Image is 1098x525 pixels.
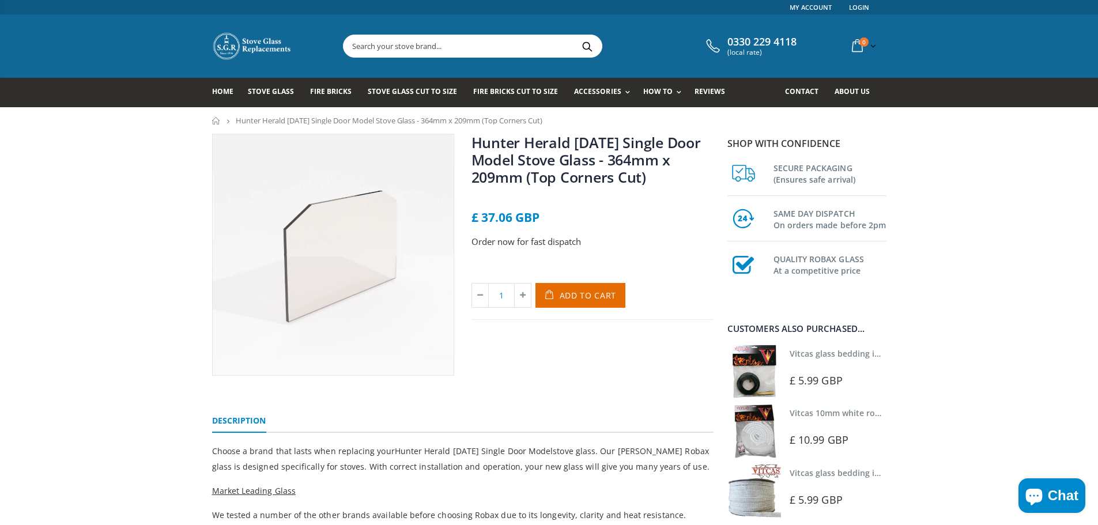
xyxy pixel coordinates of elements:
[212,117,221,124] a: Home
[790,467,1035,478] a: Vitcas glass bedding in tape - 2mm x 15mm x 2 meters (White)
[473,86,558,96] span: Fire Bricks Cut To Size
[212,445,710,472] span: Choose a brand that lasts when replacing your stove glass. Our [PERSON_NAME] Robax glass is desig...
[395,445,553,456] span: Hunter Herald [DATE] Single Door Model
[773,251,886,277] h3: QUALITY ROBAX GLASS At a competitive price
[535,283,626,308] button: Add to Cart
[773,160,886,186] h3: SECURE PACKAGING (Ensures safe arrival)
[212,509,686,520] span: We tested a number of the other brands available before choosing Robax due to its longevity, clar...
[212,86,233,96] span: Home
[368,86,457,96] span: Stove Glass Cut To Size
[727,48,797,56] span: (local rate)
[785,78,827,107] a: Contact
[703,36,797,56] a: 0330 229 4118 (local rate)
[471,235,714,248] p: Order now for fast dispatch
[790,433,848,447] span: £ 10.99 GBP
[310,78,360,107] a: Fire Bricks
[790,407,1016,418] a: Vitcas 10mm white rope kit - includes rope seal and glue!
[835,86,870,96] span: About us
[344,35,731,57] input: Search your stove brand...
[1015,478,1089,516] inbox-online-store-chat: Shopify online store chat
[248,78,303,107] a: Stove Glass
[471,133,701,187] a: Hunter Herald [DATE] Single Door Model Stove Glass - 364mm x 209mm (Top Corners Cut)
[790,373,843,387] span: £ 5.99 GBP
[248,86,294,96] span: Stove Glass
[236,115,542,126] span: Hunter Herald [DATE] Single Door Model Stove Glass - 364mm x 209mm (Top Corners Cut)
[213,134,454,375] img: Hunter_Herald_6_CE_Single_Door_Model_Stove_Glass-5a7f-49f3-b46b-20394d5e7a17_800x_crop_center.webp
[727,345,781,398] img: Vitcas stove glass bedding in tape
[310,86,352,96] span: Fire Bricks
[212,410,266,433] a: Description
[727,36,797,48] span: 0330 229 4118
[212,78,242,107] a: Home
[574,78,635,107] a: Accessories
[368,78,466,107] a: Stove Glass Cut To Size
[695,86,725,96] span: Reviews
[790,348,1005,359] a: Vitcas glass bedding in tape - 2mm x 10mm x 2 meters
[212,485,296,496] span: Market Leading Glass
[859,37,869,47] span: 0
[785,86,818,96] span: Contact
[727,324,886,333] div: Customers also purchased...
[643,78,687,107] a: How To
[727,137,886,150] p: Shop with confidence
[473,78,567,107] a: Fire Bricks Cut To Size
[727,464,781,518] img: Vitcas stove glass bedding in tape
[695,78,734,107] a: Reviews
[560,290,617,301] span: Add to Cart
[212,32,293,61] img: Stove Glass Replacement
[847,35,878,57] a: 0
[575,35,601,57] button: Search
[574,86,621,96] span: Accessories
[727,404,781,458] img: Vitcas white rope, glue and gloves kit 10mm
[643,86,673,96] span: How To
[835,78,878,107] a: About us
[773,206,886,231] h3: SAME DAY DISPATCH On orders made before 2pm
[471,209,539,225] span: £ 37.06 GBP
[790,493,843,507] span: £ 5.99 GBP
